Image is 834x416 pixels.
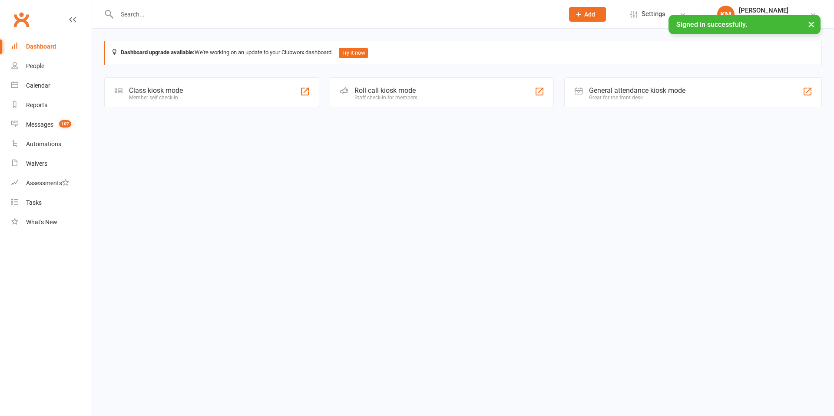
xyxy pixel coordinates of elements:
div: We're working on an update to your Clubworx dashboard. [104,41,822,65]
div: Calendar [26,82,50,89]
div: Great for the front desk [589,95,685,101]
div: General attendance kiosk mode [589,86,685,95]
button: Try it now [339,48,368,58]
a: Messages 107 [11,115,92,134]
button: Add [569,7,606,22]
div: Automations [26,141,61,147]
span: Settings [642,4,665,24]
span: Add [584,11,595,18]
a: Tasks [11,193,92,213]
strong: Dashboard upgrade available: [121,49,195,56]
div: Assessments [26,180,69,187]
div: Waivers [26,160,47,167]
a: Dashboard [11,37,92,56]
a: Reports [11,95,92,115]
div: People [26,62,44,69]
div: KM [717,6,735,23]
a: Waivers [11,154,92,174]
div: Roll call kiosk mode [354,86,417,95]
div: Reports [26,102,47,108]
a: People [11,56,92,76]
div: ACA Network [739,14,788,22]
div: Messages [26,121,53,128]
input: Search... [114,8,558,20]
a: Clubworx [10,9,32,30]
span: Signed in successfully. [676,20,747,29]
span: 107 [59,120,71,128]
a: What's New [11,213,92,232]
a: Automations [11,134,92,154]
a: Calendar [11,76,92,95]
div: [PERSON_NAME] [739,7,788,14]
div: What's New [26,219,57,226]
div: Staff check-in for members [354,95,417,101]
div: Class kiosk mode [129,86,183,95]
div: Member self check-in [129,95,183,101]
a: Assessments [11,174,92,193]
button: × [804,15,819,33]
div: Dashboard [26,43,56,50]
div: Tasks [26,199,42,206]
